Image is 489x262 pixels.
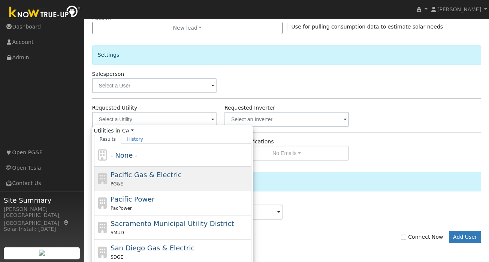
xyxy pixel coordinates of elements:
span: Sacramento Municipal Utility District [111,220,234,227]
span: PacPower [111,206,132,211]
span: Site Summary [4,195,80,205]
label: Salesperson [92,70,124,78]
span: SMUD [111,230,124,235]
input: Connect Now [401,235,406,240]
span: PG&E [111,181,123,187]
button: Add User [449,231,482,244]
label: Requested Utility [92,104,138,112]
div: [PERSON_NAME] [4,205,80,213]
input: Select a User [92,78,217,93]
span: - None - [111,151,137,159]
input: Select an Inverter [224,112,349,127]
span: [PERSON_NAME] [437,6,481,12]
span: Pacific Power [111,195,154,203]
img: retrieve [39,250,45,256]
a: Map [63,220,70,226]
a: CA [122,127,134,135]
span: SDGE [111,254,123,260]
button: New lead [92,22,283,35]
div: Settings [92,45,482,65]
label: Connect Now [401,233,443,241]
div: Actions [92,172,482,191]
div: Solar Install: [DATE] [4,225,80,233]
span: Utilities in [94,127,251,135]
label: Requested Inverter [224,104,275,112]
span: Pacific Gas & Electric [111,171,181,179]
a: History [121,135,149,144]
span: San Diego Gas & Electric [111,244,194,252]
a: Results [94,135,122,144]
span: Use for pulling consumption data to estimate solar needs [292,24,443,30]
img: Know True-Up [6,4,84,21]
input: Select a Utility [92,112,217,127]
div: [GEOGRAPHIC_DATA], [GEOGRAPHIC_DATA] [4,211,80,227]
